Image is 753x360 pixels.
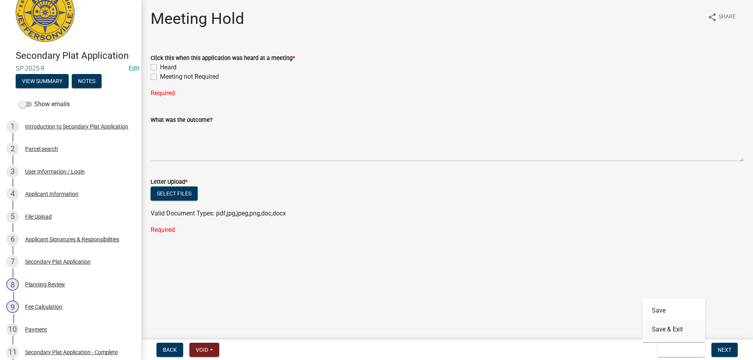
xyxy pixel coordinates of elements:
button: Back [156,343,183,357]
span: Back [163,347,177,353]
div: 3 [6,165,19,178]
i: share [708,13,717,22]
h4: Secondary Plat Application [16,50,135,62]
div: 4 [6,188,19,200]
div: Save & Exit [642,298,705,342]
div: Applicant Information [25,191,78,197]
span: Save & Exit [664,347,694,353]
span: Next [718,347,731,353]
div: Planning Review [25,282,65,287]
div: 8 [6,278,19,291]
div: Secondary Plat Application [25,259,91,264]
wm-modal-confirm: Summary [16,78,69,85]
wm-modal-confirm: Edit Application Number [129,65,139,72]
label: Show emails [19,99,70,109]
button: Save & Exit [658,343,705,357]
div: 2 [6,143,19,155]
div: Required [151,225,744,235]
span: SP-2025-9 [16,65,125,72]
button: Next [711,343,738,357]
div: Parcel search [25,146,58,152]
div: 11 [6,346,19,358]
wm-modal-confirm: Notes [72,78,102,85]
span: Share [718,13,736,22]
label: Heard [160,63,176,72]
h1: Meeting Hold [151,9,244,28]
button: Save & Exit [642,320,705,339]
div: 10 [6,323,19,336]
button: shareShare [701,9,742,25]
div: File Upload [25,214,52,219]
div: 6 [6,233,19,246]
div: 9 [6,300,19,313]
button: View Summary [16,74,69,88]
button: Notes [72,74,102,88]
label: Click this when this application was heard at a meeting [151,56,295,61]
div: Applicant Signatures & Responsibilities [25,237,119,242]
div: 1 [6,120,19,133]
span: Void [196,347,208,353]
div: User Information / Login [25,169,85,174]
div: 5 [6,210,19,223]
div: 7 [6,255,19,268]
button: Select files [151,186,198,201]
div: Secondary Plat Application - Complete [25,349,118,355]
label: Letter Upload [151,179,187,185]
a: Edit [129,65,139,72]
div: Payment [25,327,47,332]
div: Introduction to Secondary Plat Application [25,124,128,129]
button: Void [189,343,219,357]
label: Meeting not Required [160,72,219,81]
span: Valid Document Types: pdf,jpg,jpeg,png,doc,docx [151,210,286,217]
div: Fee Calculation [25,304,62,309]
div: Required [151,89,744,98]
label: What was the outcome? [151,118,213,123]
button: Save [642,301,705,320]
